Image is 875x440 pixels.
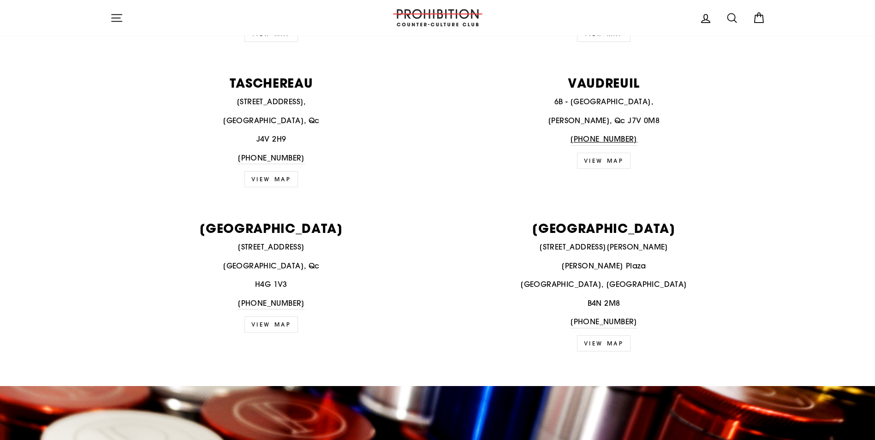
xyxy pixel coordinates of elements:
a: VIEW MAP [577,335,631,351]
p: [STREET_ADDRESS][PERSON_NAME] [443,241,765,253]
p: J4V 2H9 [110,133,433,145]
p: [GEOGRAPHIC_DATA], [GEOGRAPHIC_DATA] [443,279,765,291]
p: [PERSON_NAME], Qc J7V 0M8 [443,115,765,127]
span: [PHONE_NUMBER] [570,134,637,143]
p: [STREET_ADDRESS] [110,241,433,253]
p: H4G 1V3 [110,279,433,291]
p: VAUDREUIL [443,77,765,89]
p: [PERSON_NAME] Plaza [443,260,765,272]
a: VIEW MAP [244,171,298,187]
p: [GEOGRAPHIC_DATA] [443,222,765,234]
p: B4N 2M8 [443,297,765,309]
a: VIEW MAP [577,153,631,169]
a: [PHONE_NUMBER] [570,316,637,328]
p: [GEOGRAPHIC_DATA], Qc [110,260,433,272]
p: [GEOGRAPHIC_DATA] [110,222,433,234]
img: PROHIBITION COUNTER-CULTURE CLUB [392,9,484,26]
p: 6B - [GEOGRAPHIC_DATA], [443,96,765,108]
a: [PHONE_NUMBER] [238,297,305,310]
a: VIEW MAP [244,316,298,333]
a: [PHONE_NUMBER] [238,152,305,165]
p: TASCHEREAU [110,77,433,89]
p: [GEOGRAPHIC_DATA], Qc [110,115,433,127]
p: [STREET_ADDRESS], [110,96,433,108]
